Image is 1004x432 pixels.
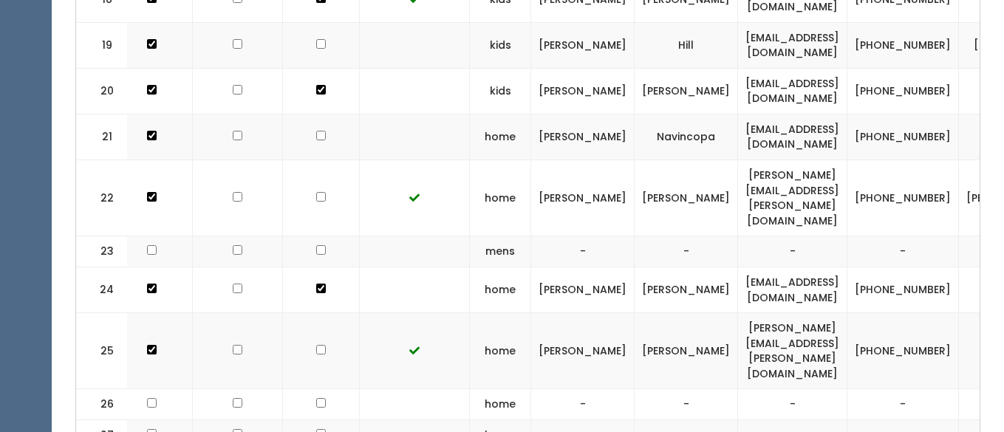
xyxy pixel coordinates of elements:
td: home [470,313,531,389]
td: [EMAIL_ADDRESS][DOMAIN_NAME] [738,22,847,68]
td: 25 [76,313,128,389]
td: [PERSON_NAME] [531,22,635,68]
td: [PERSON_NAME] [635,313,738,389]
td: home [470,389,531,420]
td: [PERSON_NAME] [531,114,635,160]
td: Navincopa [635,114,738,160]
td: - [531,236,635,267]
td: [PHONE_NUMBER] [847,267,959,312]
td: [PHONE_NUMBER] [847,68,959,114]
td: kids [470,22,531,68]
td: 26 [76,389,128,420]
td: [PERSON_NAME] [635,160,738,236]
td: [PHONE_NUMBER] [847,313,959,389]
td: kids [470,68,531,114]
td: [PHONE_NUMBER] [847,160,959,236]
td: mens [470,236,531,267]
td: 19 [76,22,128,68]
td: [EMAIL_ADDRESS][DOMAIN_NAME] [738,114,847,160]
td: [PERSON_NAME][EMAIL_ADDRESS][PERSON_NAME][DOMAIN_NAME] [738,313,847,389]
td: home [470,114,531,160]
td: - [847,389,959,420]
td: [PERSON_NAME] [531,68,635,114]
td: - [738,236,847,267]
td: [PERSON_NAME] [531,313,635,389]
td: [EMAIL_ADDRESS][DOMAIN_NAME] [738,267,847,312]
td: [PERSON_NAME] [531,160,635,236]
td: [PERSON_NAME] [531,267,635,312]
td: - [635,389,738,420]
td: 24 [76,267,128,312]
td: [PERSON_NAME] [635,267,738,312]
td: - [847,236,959,267]
td: Hill [635,22,738,68]
td: [PHONE_NUMBER] [847,22,959,68]
td: home [470,160,531,236]
td: [PERSON_NAME][EMAIL_ADDRESS][PERSON_NAME][DOMAIN_NAME] [738,160,847,236]
td: - [738,389,847,420]
td: 23 [76,236,128,267]
td: [PHONE_NUMBER] [847,114,959,160]
td: 21 [76,114,128,160]
td: 20 [76,68,128,114]
td: - [531,389,635,420]
td: [PERSON_NAME] [635,68,738,114]
td: - [635,236,738,267]
td: home [470,267,531,312]
td: [EMAIL_ADDRESS][DOMAIN_NAME] [738,68,847,114]
td: 22 [76,160,128,236]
